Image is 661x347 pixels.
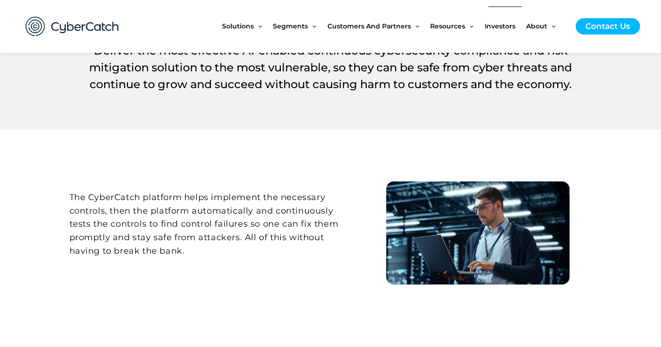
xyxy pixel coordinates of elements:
[485,7,515,46] span: Investors
[70,42,592,93] h1: Deliver the most effective AI-enabled continuous cybersecurity compliance and risk mitigation sol...
[547,7,556,46] span: Menu Toggle
[222,7,566,46] nav: Site Navigation: New Main Menu
[526,7,547,46] span: About
[308,7,316,46] span: Menu Toggle
[254,7,262,46] span: Menu Toggle
[485,7,526,46] a: Investors
[327,7,411,46] span: Customers and Partners
[430,7,465,46] span: Resources
[222,7,254,46] span: Solutions
[70,191,355,258] h2: The CyberCatch platform helps implement the necessary controls, then the platform automatically a...
[576,18,640,35] a: Contact Us
[16,7,128,46] img: CyberCatch
[273,7,308,46] span: Segments
[411,7,419,46] span: Menu Toggle
[465,7,473,46] span: Menu Toggle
